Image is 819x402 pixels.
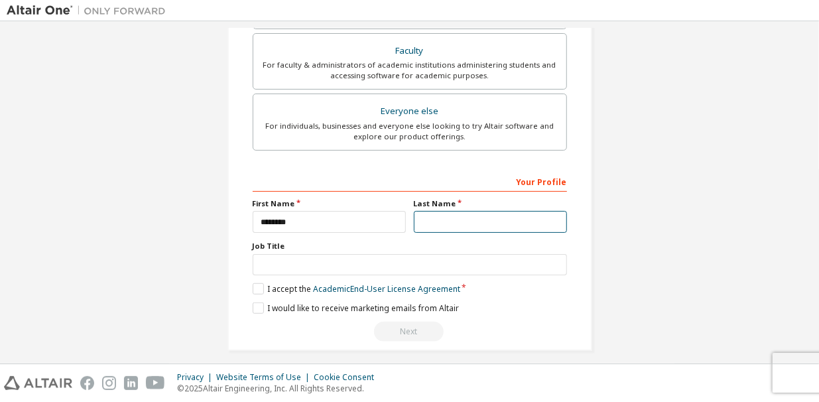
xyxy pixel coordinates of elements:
div: Everyone else [261,102,558,121]
img: youtube.svg [146,376,165,390]
label: First Name [253,198,406,209]
a: Academic End-User License Agreement [313,283,460,295]
p: © 2025 Altair Engineering, Inc. All Rights Reserved. [177,383,382,394]
label: I would like to receive marketing emails from Altair [253,302,459,314]
div: For faculty & administrators of academic institutions administering students and accessing softwa... [261,60,558,81]
img: linkedin.svg [124,376,138,390]
label: Job Title [253,241,567,251]
div: Website Terms of Use [216,372,314,383]
img: altair_logo.svg [4,376,72,390]
div: Faculty [261,42,558,60]
div: Read and acccept EULA to continue [253,322,567,342]
label: I accept the [253,283,460,295]
div: Privacy [177,372,216,383]
div: For individuals, businesses and everyone else looking to try Altair software and explore our prod... [261,121,558,142]
img: Altair One [7,4,172,17]
img: instagram.svg [102,376,116,390]
img: facebook.svg [80,376,94,390]
div: Your Profile [253,170,567,192]
label: Last Name [414,198,567,209]
div: Cookie Consent [314,372,382,383]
